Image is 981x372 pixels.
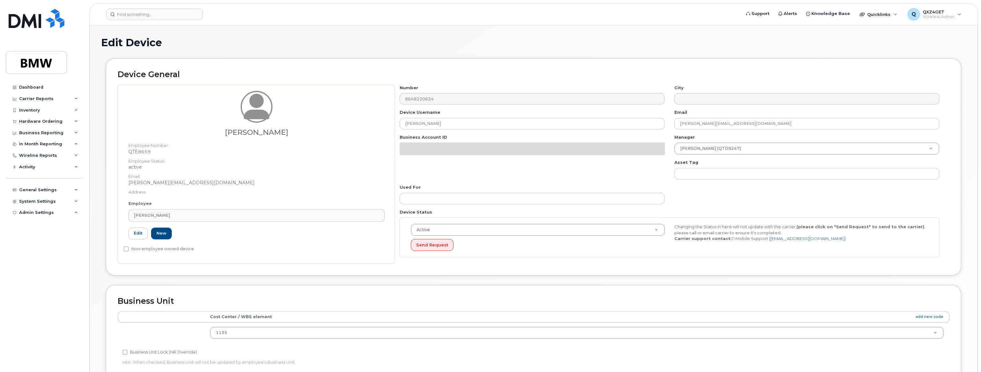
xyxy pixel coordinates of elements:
[128,149,385,155] dd: QTE8659
[400,209,432,215] label: Device Status
[400,109,440,115] label: Device Username
[118,297,949,306] h2: Business Unit
[134,212,170,218] span: [PERSON_NAME]
[128,179,385,186] dd: [PERSON_NAME][EMAIL_ADDRESS][DOMAIN_NAME]
[674,159,698,165] label: Asset Tag
[674,236,732,241] strong: Carrier support contact:
[413,227,430,233] span: Active
[411,224,665,236] a: Active
[122,348,197,356] label: Business Unit Lock (HR Override)
[118,70,949,79] h2: Device General
[128,170,385,179] dt: Email:
[400,134,447,140] label: Business Account ID
[128,201,152,207] label: Employee
[675,143,939,154] a: [PERSON_NAME] (QTD9247)
[204,311,949,323] th: Cost Center / WBS element
[128,128,385,136] h3: [PERSON_NAME]
[124,246,129,252] input: Non-employee owned device
[216,330,227,335] span: 1135
[916,314,943,319] a: add new code
[210,327,943,339] a: 1135
[676,146,741,151] span: [PERSON_NAME] (QTD9247)
[411,239,454,251] button: Send Request
[670,224,933,242] div: Changing the Status in here will not update with the carrier, , please call or email carrier to e...
[101,37,966,48] h1: Edit Device
[128,186,385,195] dt: Address:
[128,164,385,170] dd: active
[674,85,684,91] label: City
[400,85,418,91] label: Number
[128,155,385,164] dt: Employee Status:
[124,245,194,253] label: Non-employee owned device
[122,350,127,355] input: Business Unit Lock (HR Override)
[770,236,845,241] a: [EMAIL_ADDRESS][DOMAIN_NAME]
[400,184,421,190] label: Used For
[796,224,924,229] strong: (please click on "Send Request" to send to the carrier)
[151,228,172,239] a: New
[128,228,148,239] a: Edit
[674,109,687,115] label: Email
[128,139,385,149] dt: Employee Number:
[674,134,695,140] label: Manager
[128,209,385,222] a: [PERSON_NAME]
[122,359,667,365] p: Hint: When checked, Business Unit will not be updated by employee's Business Unit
